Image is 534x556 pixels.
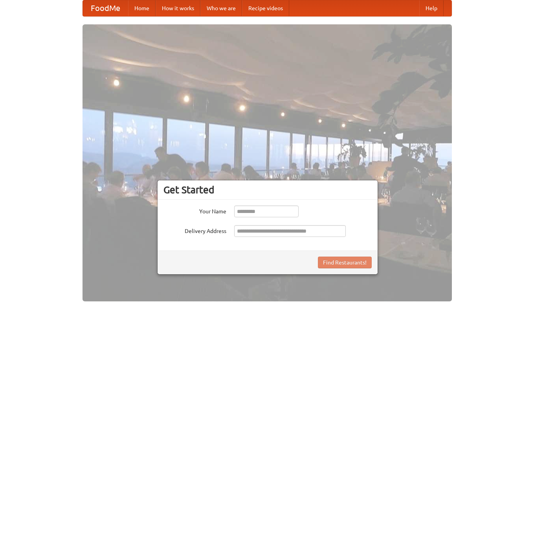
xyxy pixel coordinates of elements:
[419,0,444,16] a: Help
[163,184,372,196] h3: Get Started
[156,0,200,16] a: How it works
[242,0,289,16] a: Recipe videos
[163,225,226,235] label: Delivery Address
[128,0,156,16] a: Home
[318,257,372,268] button: Find Restaurants!
[83,0,128,16] a: FoodMe
[163,206,226,215] label: Your Name
[200,0,242,16] a: Who we are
